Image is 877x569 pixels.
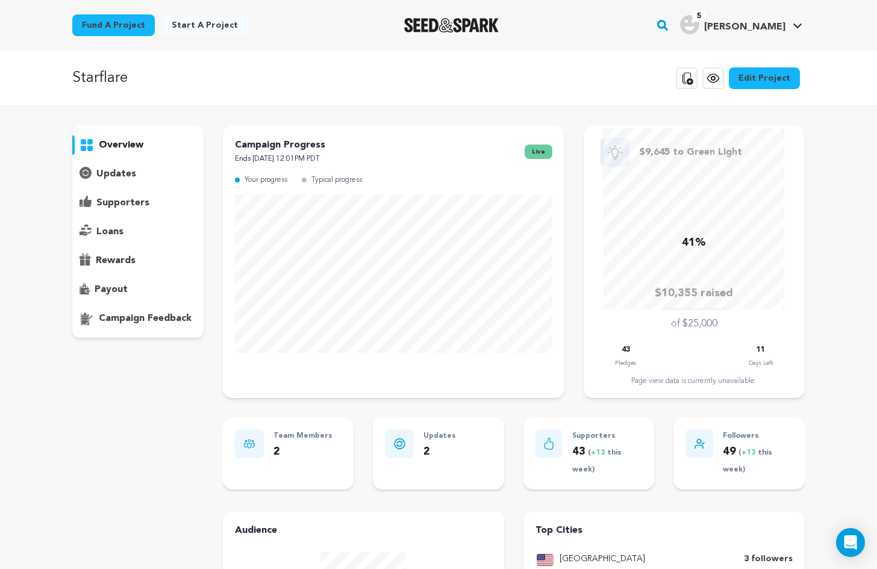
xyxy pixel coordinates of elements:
[235,523,492,538] h4: Audience
[671,317,717,331] p: of $25,000
[682,234,706,252] p: 41%
[615,357,636,369] p: Pledges
[729,67,800,89] a: Edit Project
[692,10,706,22] span: 5
[423,429,456,443] p: Updates
[404,18,499,33] a: Seed&Spark Homepage
[96,225,123,239] p: loans
[72,135,204,155] button: overview
[235,152,325,166] p: Ends [DATE] 12:01PM PDT
[95,282,128,297] p: payout
[72,280,204,299] button: payout
[96,253,136,268] p: rewards
[72,67,128,89] p: Starflare
[723,449,772,474] span: ( this week)
[749,357,773,369] p: Days Left
[572,449,622,474] span: ( this week)
[72,193,204,213] button: supporters
[591,449,607,456] span: +13
[723,429,793,443] p: Followers
[704,22,785,32] span: [PERSON_NAME]
[836,528,865,557] div: Open Intercom Messenger
[678,13,805,34] a: Laura R.'s Profile
[72,309,204,328] button: campaign feedback
[96,196,149,210] p: supporters
[525,145,552,159] span: live
[560,552,645,567] p: [GEOGRAPHIC_DATA]
[72,164,204,184] button: updates
[680,15,699,34] img: user.png
[680,15,785,34] div: Laura R.'s Profile
[535,523,793,538] h4: Top Cities
[622,343,630,357] p: 43
[423,443,456,461] p: 2
[596,376,793,386] div: Page view data is currently unavailable.
[572,443,642,478] p: 43
[99,138,143,152] p: overview
[678,13,805,38] span: Laura R.'s Profile
[245,173,287,187] p: Your progress
[311,173,362,187] p: Typical progress
[72,14,155,36] a: Fund a project
[96,167,136,181] p: updates
[757,343,765,357] p: 11
[162,14,248,36] a: Start a project
[235,138,325,152] p: Campaign Progress
[723,443,793,478] p: 49
[744,552,793,567] p: 3 followers
[273,443,332,461] p: 2
[273,429,332,443] p: Team Members
[99,311,192,326] p: campaign feedback
[404,18,499,33] img: Seed&Spark Logo Dark Mode
[741,449,758,456] span: +13
[72,222,204,241] button: loans
[572,429,642,443] p: Supporters
[72,251,204,270] button: rewards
